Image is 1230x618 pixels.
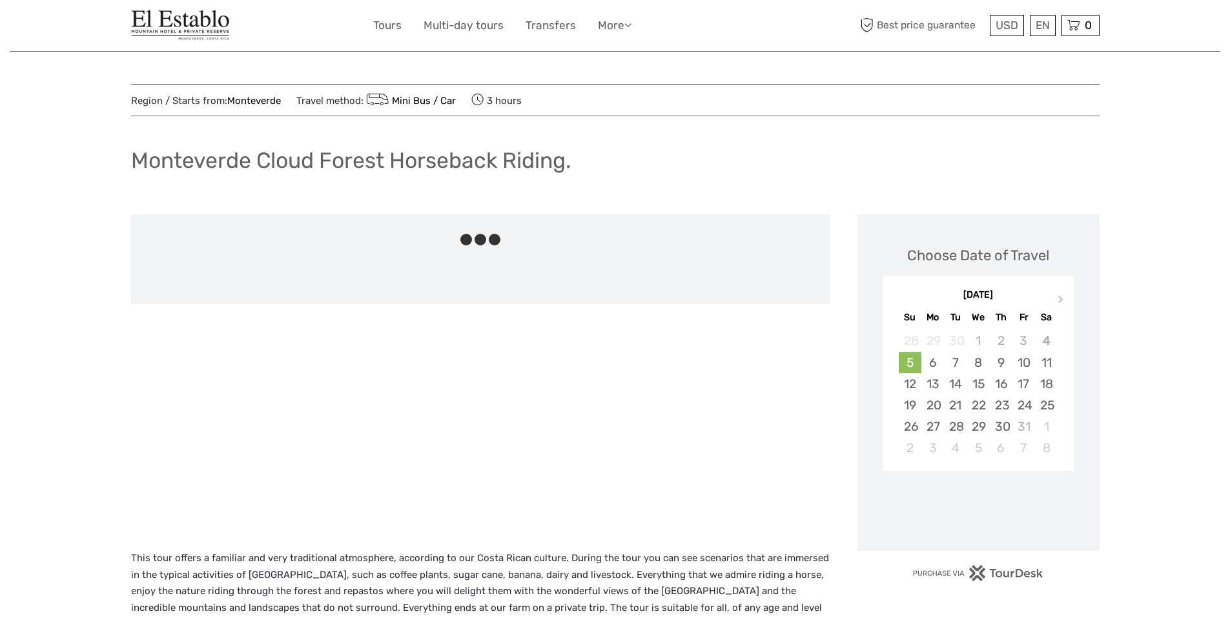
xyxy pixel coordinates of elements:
div: Loading... [974,504,983,513]
span: 0 [1083,19,1094,32]
div: Choose Wednesday, October 29th, 2025 [967,416,989,437]
div: Choose Thursday, October 30th, 2025 [990,416,1012,437]
h1: Monteverde Cloud Forest Horseback Riding. [131,147,571,174]
div: Choose Sunday, October 12th, 2025 [899,373,921,395]
div: Choose Monday, October 27th, 2025 [921,416,944,437]
div: Choose Wednesday, October 15th, 2025 [967,373,989,395]
div: Not available Wednesday, October 1st, 2025 [967,330,989,351]
div: Choose Tuesday, October 21st, 2025 [944,395,967,416]
div: Choose Wednesday, October 8th, 2025 [967,352,989,373]
div: Choose Sunday, October 19th, 2025 [899,395,921,416]
div: Choose Wednesday, October 22nd, 2025 [967,395,989,416]
div: Choose Friday, November 7th, 2025 [1012,437,1035,458]
div: month 2025-10 [887,330,1069,458]
div: [DATE] [883,289,1074,302]
img: El Establo Mountain Hotel [131,10,231,41]
a: Transfers [526,16,576,35]
div: Choose Tuesday, October 28th, 2025 [944,416,967,437]
div: Choose Monday, November 3rd, 2025 [921,437,944,458]
div: Choose Tuesday, October 14th, 2025 [944,373,967,395]
div: Not available Saturday, October 4th, 2025 [1035,330,1058,351]
div: Choose Thursday, October 23rd, 2025 [990,395,1012,416]
div: Choose Saturday, November 1st, 2025 [1035,416,1058,437]
div: Th [990,309,1012,326]
div: EN [1030,15,1056,36]
div: Choose Friday, October 17th, 2025 [1012,373,1035,395]
a: Tours [373,16,402,35]
div: Choose Monday, October 13th, 2025 [921,373,944,395]
div: Choose Monday, October 20th, 2025 [921,395,944,416]
div: Choose Thursday, October 9th, 2025 [990,352,1012,373]
div: Choose Sunday, November 2nd, 2025 [899,437,921,458]
div: Choose Tuesday, October 7th, 2025 [944,352,967,373]
div: Not available Thursday, October 2nd, 2025 [990,330,1012,351]
div: Choose Thursday, October 16th, 2025 [990,373,1012,395]
div: Mo [921,309,944,326]
div: Choose Tuesday, November 4th, 2025 [944,437,967,458]
div: Sa [1035,309,1058,326]
div: Choose Saturday, October 11th, 2025 [1035,352,1058,373]
a: Mini Bus / Car [364,95,456,107]
div: Choose Date of Travel [907,245,1049,265]
span: Region / Starts from: [131,94,281,108]
div: Choose Wednesday, November 5th, 2025 [967,437,989,458]
div: Choose Thursday, November 6th, 2025 [990,437,1012,458]
span: Best price guarantee [857,15,987,36]
div: Choose Sunday, October 5th, 2025 [899,352,921,373]
div: Choose Saturday, October 25th, 2025 [1035,395,1058,416]
div: Choose Friday, October 10th, 2025 [1012,352,1035,373]
div: Tu [944,309,967,326]
span: Travel method: [296,91,456,109]
span: USD [996,19,1018,32]
div: Not available Friday, October 3rd, 2025 [1012,330,1035,351]
div: Not available Sunday, September 28th, 2025 [899,330,921,351]
span: 3 hours [471,91,522,109]
img: PurchaseViaTourDesk.png [912,565,1043,581]
div: Not available Monday, September 29th, 2025 [921,330,944,351]
div: Fr [1012,309,1035,326]
div: Not available Tuesday, September 30th, 2025 [944,330,967,351]
div: Choose Friday, October 24th, 2025 [1012,395,1035,416]
div: Choose Saturday, October 18th, 2025 [1035,373,1058,395]
button: Next Month [1052,292,1072,313]
div: Not available Friday, October 31st, 2025 [1012,416,1035,437]
a: More [598,16,631,35]
a: Multi-day tours [424,16,504,35]
a: Monteverde [227,95,281,107]
div: Su [899,309,921,326]
div: Choose Sunday, October 26th, 2025 [899,416,921,437]
div: Choose Monday, October 6th, 2025 [921,352,944,373]
div: We [967,309,989,326]
div: Choose Saturday, November 8th, 2025 [1035,437,1058,458]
